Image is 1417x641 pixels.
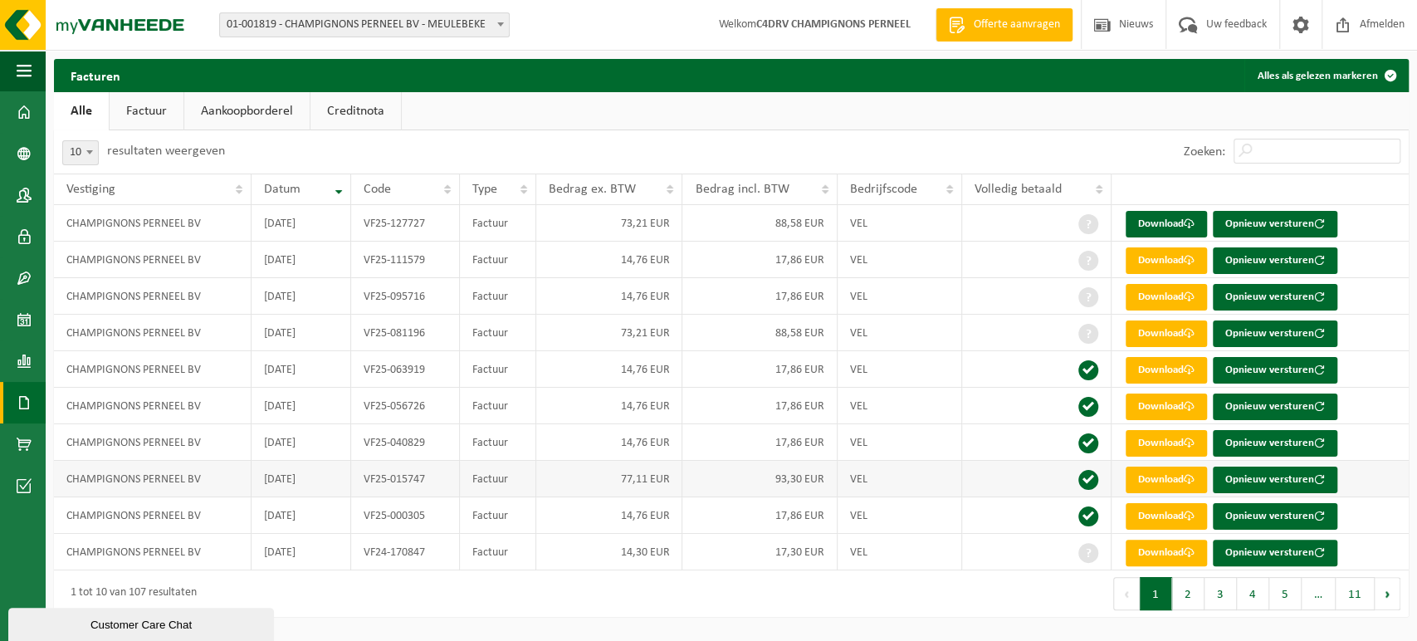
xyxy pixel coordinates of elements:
td: VEL [838,534,962,570]
td: [DATE] [252,242,350,278]
td: Factuur [460,388,535,424]
td: VF25-040829 [351,424,461,461]
button: Previous [1113,577,1140,610]
td: VEL [838,461,962,497]
td: Factuur [460,424,535,461]
td: Factuur [460,205,535,242]
td: Factuur [460,351,535,388]
span: … [1302,577,1336,610]
td: 73,21 EUR [536,205,683,242]
td: 88,58 EUR [682,315,837,351]
td: VEL [838,351,962,388]
span: Offerte aanvragen [970,17,1064,33]
td: CHAMPIGNONS PERNEEL BV [54,497,252,534]
a: Download [1126,503,1207,530]
button: Opnieuw versturen [1213,211,1337,237]
button: Opnieuw versturen [1213,430,1337,457]
td: Factuur [460,534,535,570]
td: VF25-000305 [351,497,461,534]
span: Bedrag incl. BTW [695,183,789,196]
td: 88,58 EUR [682,205,837,242]
span: Type [472,183,497,196]
td: 17,86 EUR [682,388,837,424]
a: Aankoopborderel [184,92,310,130]
td: [DATE] [252,461,350,497]
button: Next [1375,577,1400,610]
td: Factuur [460,497,535,534]
td: Factuur [460,242,535,278]
td: 14,76 EUR [536,424,683,461]
td: VEL [838,315,962,351]
td: 17,86 EUR [682,497,837,534]
a: Creditnota [310,92,401,130]
td: VF25-111579 [351,242,461,278]
button: 1 [1140,577,1172,610]
td: [DATE] [252,351,350,388]
a: Download [1126,394,1207,420]
td: VEL [838,278,962,315]
button: Opnieuw versturen [1213,467,1337,493]
button: 5 [1269,577,1302,610]
button: 11 [1336,577,1375,610]
td: [DATE] [252,315,350,351]
a: Download [1126,247,1207,274]
td: 14,76 EUR [536,497,683,534]
td: Factuur [460,315,535,351]
button: Opnieuw versturen [1213,503,1337,530]
td: 17,30 EUR [682,534,837,570]
td: VEL [838,388,962,424]
td: CHAMPIGNONS PERNEEL BV [54,351,252,388]
td: VF25-081196 [351,315,461,351]
span: 01-001819 - CHAMPIGNONS PERNEEL BV - MEULEBEKE [220,13,509,37]
label: resultaten weergeven [107,144,225,158]
a: Factuur [110,92,183,130]
td: VEL [838,242,962,278]
iframe: chat widget [8,604,277,641]
span: Bedrijfscode [850,183,917,196]
td: 14,76 EUR [536,242,683,278]
a: Download [1126,320,1207,347]
button: Opnieuw versturen [1213,284,1337,311]
h2: Facturen [54,59,137,91]
td: CHAMPIGNONS PERNEEL BV [54,278,252,315]
td: CHAMPIGNONS PERNEEL BV [54,242,252,278]
td: 93,30 EUR [682,461,837,497]
span: Volledig betaald [975,183,1062,196]
td: [DATE] [252,388,350,424]
a: Alle [54,92,109,130]
td: [DATE] [252,205,350,242]
span: 01-001819 - CHAMPIGNONS PERNEEL BV - MEULEBEKE [219,12,510,37]
td: 17,86 EUR [682,278,837,315]
span: Code [364,183,391,196]
td: VF25-056726 [351,388,461,424]
div: 1 tot 10 van 107 resultaten [62,579,197,609]
td: [DATE] [252,278,350,315]
td: VF24-170847 [351,534,461,570]
td: 73,21 EUR [536,315,683,351]
td: CHAMPIGNONS PERNEEL BV [54,424,252,461]
a: Download [1126,467,1207,493]
button: Alles als gelezen markeren [1244,59,1407,92]
label: Zoeken: [1184,145,1225,159]
td: [DATE] [252,534,350,570]
td: VEL [838,205,962,242]
a: Download [1126,357,1207,384]
td: CHAMPIGNONS PERNEEL BV [54,205,252,242]
button: Opnieuw versturen [1213,320,1337,347]
span: Datum [264,183,301,196]
td: CHAMPIGNONS PERNEEL BV [54,461,252,497]
td: [DATE] [252,424,350,461]
td: VEL [838,497,962,534]
td: CHAMPIGNONS PERNEEL BV [54,534,252,570]
td: CHAMPIGNONS PERNEEL BV [54,315,252,351]
span: Bedrag ex. BTW [549,183,636,196]
button: 4 [1237,577,1269,610]
button: Opnieuw versturen [1213,247,1337,274]
td: 17,86 EUR [682,424,837,461]
a: Download [1126,284,1207,311]
a: Download [1126,211,1207,237]
td: VF25-095716 [351,278,461,315]
td: VF25-063919 [351,351,461,388]
td: 14,30 EUR [536,534,683,570]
